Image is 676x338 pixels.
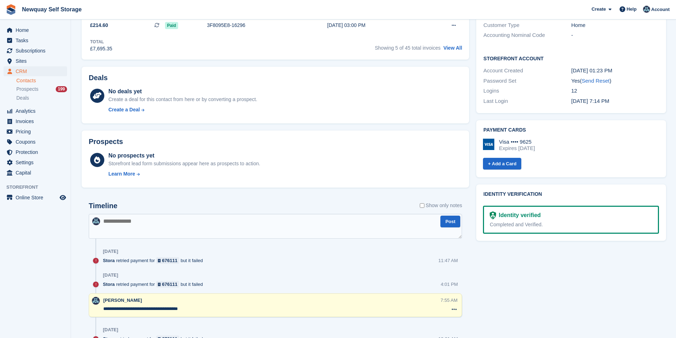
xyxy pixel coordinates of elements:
[440,216,460,227] button: Post
[103,272,118,278] div: [DATE]
[108,160,260,167] div: Storefront lead form submissions appear here as prospects to action.
[103,257,115,264] span: Stora
[108,106,140,113] div: Create a Deal
[627,6,637,13] span: Help
[16,46,58,56] span: Subscriptions
[16,66,58,76] span: CRM
[16,85,67,93] a: Prospects 199
[490,221,652,228] div: Completed and Verified.
[483,192,659,197] h2: Identity verification
[582,78,609,84] a: Send Reset
[4,35,67,45] a: menu
[499,139,535,145] div: Visa •••• 9625
[4,137,67,147] a: menu
[90,45,112,52] div: £7,695.35
[375,45,440,51] span: Showing 5 of 45 total invoices
[6,4,16,15] img: stora-icon-8386f47178a22dfd0bd8f6a31ec36ba5ce8667c1dd55bd0f319d3a0aa187defe.svg
[580,78,611,84] span: ( )
[89,202,117,210] h2: Timeline
[108,170,135,178] div: Learn More
[496,211,541,220] div: Identity verified
[89,138,123,146] h2: Prospects
[16,137,58,147] span: Coupons
[92,297,100,305] img: Colette Pearce
[89,74,108,82] h2: Deals
[19,4,84,15] a: Newquay Self Storage
[16,95,29,101] span: Deals
[483,67,571,75] div: Account Created
[16,35,58,45] span: Tasks
[4,116,67,126] a: menu
[420,202,462,209] label: Show only notes
[571,87,659,95] div: 12
[90,39,112,45] div: Total
[165,22,178,29] span: Paid
[108,87,257,96] div: No deals yet
[651,6,670,13] span: Account
[16,147,58,157] span: Protection
[103,327,118,333] div: [DATE]
[92,217,100,225] img: Colette Pearce
[16,157,58,167] span: Settings
[483,158,521,170] a: + Add a Card
[108,151,260,160] div: No prospects yet
[483,139,494,150] img: Visa Logo
[207,22,304,29] div: 3F8095E8-16296
[4,106,67,116] a: menu
[438,257,458,264] div: 11:47 AM
[56,86,67,92] div: 199
[4,157,67,167] a: menu
[103,257,207,264] div: retried payment for but it failed
[483,97,571,105] div: Last Login
[6,184,71,191] span: Storefront
[162,281,177,288] div: 676111
[16,77,67,84] a: Contacts
[16,127,58,137] span: Pricing
[4,66,67,76] a: menu
[103,249,118,254] div: [DATE]
[441,281,458,288] div: 4:01 PM
[483,77,571,85] div: Password Set
[483,31,571,39] div: Accounting Nominal Code
[483,55,659,62] h2: Storefront Account
[420,202,424,209] input: Show only notes
[59,193,67,202] a: Preview store
[490,211,496,219] img: Identity Verification Ready
[103,281,207,288] div: retried payment for but it failed
[643,6,650,13] img: Colette Pearce
[103,298,142,303] span: [PERSON_NAME]
[571,67,659,75] div: [DATE] 01:23 PM
[4,46,67,56] a: menu
[108,96,257,103] div: Create a deal for this contact from here or by converting a prospect.
[441,297,458,304] div: 7:55 AM
[108,106,257,113] a: Create a Deal
[16,94,67,102] a: Deals
[156,281,179,288] a: 676111
[483,127,659,133] h2: Payment cards
[592,6,606,13] span: Create
[108,170,260,178] a: Learn More
[16,86,38,93] span: Prospects
[16,25,58,35] span: Home
[571,98,609,104] time: 2025-07-30 18:14:45 UTC
[16,168,58,178] span: Capital
[90,22,108,29] span: £214.60
[571,31,659,39] div: -
[16,106,58,116] span: Analytics
[156,257,179,264] a: 676111
[4,56,67,66] a: menu
[483,21,571,29] div: Customer Type
[571,77,659,85] div: Yes
[16,193,58,203] span: Online Store
[499,145,535,151] div: Expires [DATE]
[4,193,67,203] a: menu
[162,257,177,264] div: 676111
[327,22,424,29] div: [DATE] 03:00 PM
[4,168,67,178] a: menu
[571,21,659,29] div: Home
[103,281,115,288] span: Stora
[16,56,58,66] span: Sites
[16,116,58,126] span: Invoices
[483,87,571,95] div: Logins
[4,25,67,35] a: menu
